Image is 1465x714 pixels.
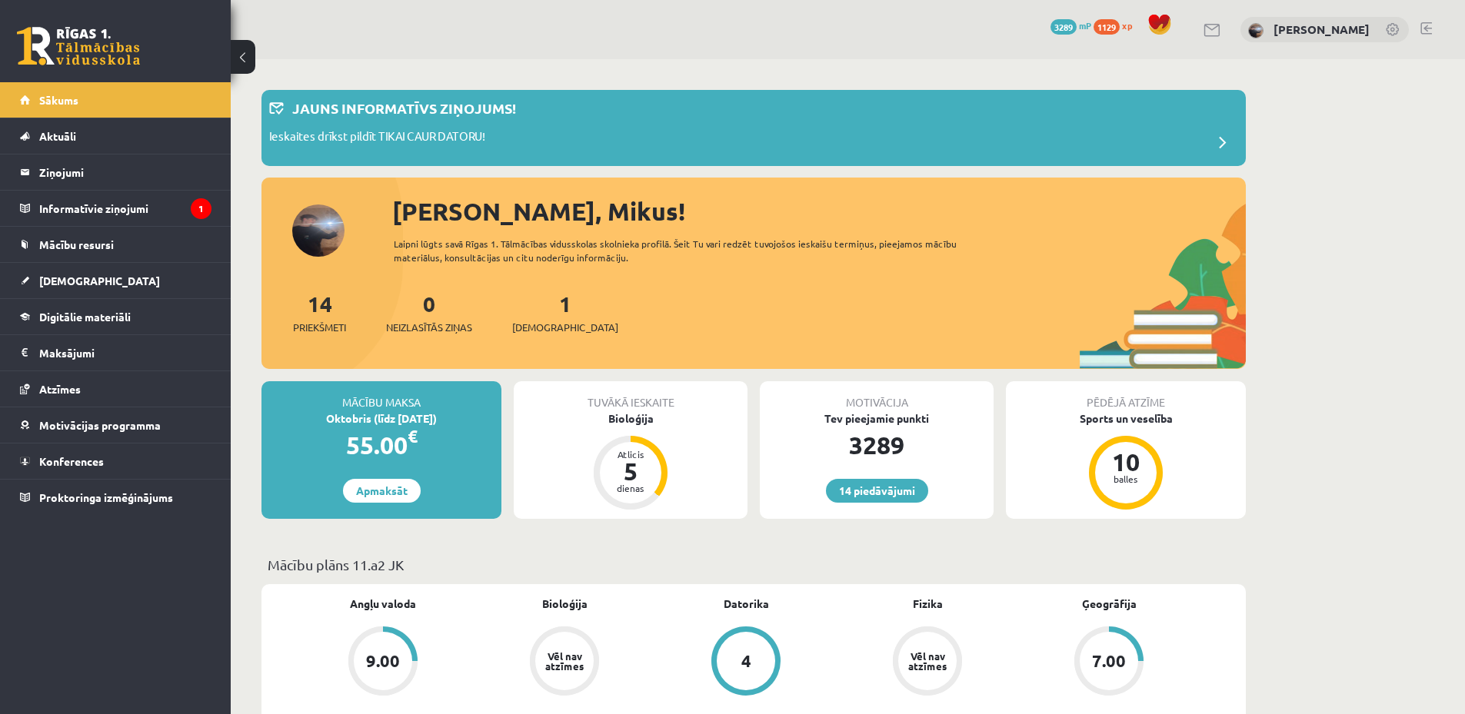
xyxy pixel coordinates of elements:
[386,320,472,335] span: Neizlasītās ziņas
[760,381,994,410] div: Motivācija
[1274,22,1370,37] a: [PERSON_NAME]
[39,382,81,396] span: Atzīmes
[293,320,346,335] span: Priekšmeti
[1006,381,1246,410] div: Pēdējā atzīme
[608,450,654,459] div: Atlicis
[293,290,346,335] a: 14Priekšmeti
[1018,626,1200,699] a: 7.00
[20,480,211,515] a: Proktoringa izmēģinājums
[191,198,211,219] i: 1
[826,479,928,503] a: 14 piedāvājumi
[261,381,501,410] div: Mācību maksa
[1050,19,1077,35] span: 3289
[39,129,76,143] span: Aktuāli
[292,98,516,118] p: Jauns informatīvs ziņojums!
[39,310,131,324] span: Digitālie materiāli
[39,93,78,107] span: Sākums
[741,653,751,669] div: 4
[1079,19,1091,32] span: mP
[906,651,949,671] div: Vēl nav atzīmes
[39,490,173,504] span: Proktoringa izmēģinājums
[39,191,211,226] legend: Informatīvie ziņojumi
[1248,23,1264,38] img: Mikus Pavlauskis
[392,193,1246,230] div: [PERSON_NAME], Mikus!
[655,626,837,699] a: 4
[837,626,1018,699] a: Vēl nav atzīmes
[20,263,211,298] a: [DEMOGRAPHIC_DATA]
[20,227,211,262] a: Mācību resursi
[1122,19,1132,32] span: xp
[514,410,747,427] div: Bioloģija
[269,128,485,149] p: Ieskaites drīkst pildīt TIKAI CAUR DATORU!
[408,425,418,447] span: €
[608,459,654,483] div: 5
[39,274,160,287] span: [DEMOGRAPHIC_DATA]
[1103,474,1149,483] div: balles
[512,320,618,335] span: [DEMOGRAPHIC_DATA]
[543,651,586,671] div: Vēl nav atzīmes
[268,554,1240,575] p: Mācību plāns 11.a2 JK
[20,118,211,154] a: Aktuāli
[542,596,588,612] a: Bioloģija
[394,237,984,264] div: Laipni lūgts savā Rīgas 1. Tālmācības vidusskolas skolnieka profilā. Šeit Tu vari redzēt tuvojošo...
[292,626,474,699] a: 9.00
[20,443,211,479] a: Konferences
[1094,19,1140,32] a: 1129 xp
[17,27,140,65] a: Rīgas 1. Tālmācības vidusskola
[366,653,400,669] div: 9.00
[514,381,747,410] div: Tuvākā ieskaite
[39,418,161,432] span: Motivācijas programma
[20,335,211,370] a: Maksājumi
[1094,19,1120,35] span: 1129
[39,154,211,190] legend: Ziņojumi
[608,483,654,493] div: dienas
[760,427,994,463] div: 3289
[20,82,211,118] a: Sākums
[350,596,416,612] a: Angļu valoda
[913,596,943,612] a: Fizika
[514,410,747,512] a: Bioloģija Atlicis 5 dienas
[512,290,618,335] a: 1[DEMOGRAPHIC_DATA]
[386,290,472,335] a: 0Neizlasītās ziņas
[1092,653,1126,669] div: 7.00
[1050,19,1091,32] a: 3289 mP
[20,407,211,443] a: Motivācijas programma
[20,299,211,334] a: Digitālie materiāli
[1082,596,1137,612] a: Ģeogrāfija
[269,98,1238,158] a: Jauns informatīvs ziņojums! Ieskaites drīkst pildīt TIKAI CAUR DATORU!
[1006,410,1246,512] a: Sports un veselība 10 balles
[39,237,114,251] span: Mācību resursi
[474,626,655,699] a: Vēl nav atzīmes
[39,335,211,370] legend: Maksājumi
[343,479,421,503] a: Apmaksāt
[760,410,994,427] div: Tev pieejamie punkti
[1006,410,1246,427] div: Sports un veselība
[261,410,501,427] div: Oktobris (līdz [DATE])
[261,427,501,463] div: 55.00
[20,154,211,190] a: Ziņojumi
[724,596,769,612] a: Datorika
[1103,450,1149,474] div: 10
[20,371,211,407] a: Atzīmes
[39,454,104,468] span: Konferences
[20,191,211,226] a: Informatīvie ziņojumi1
